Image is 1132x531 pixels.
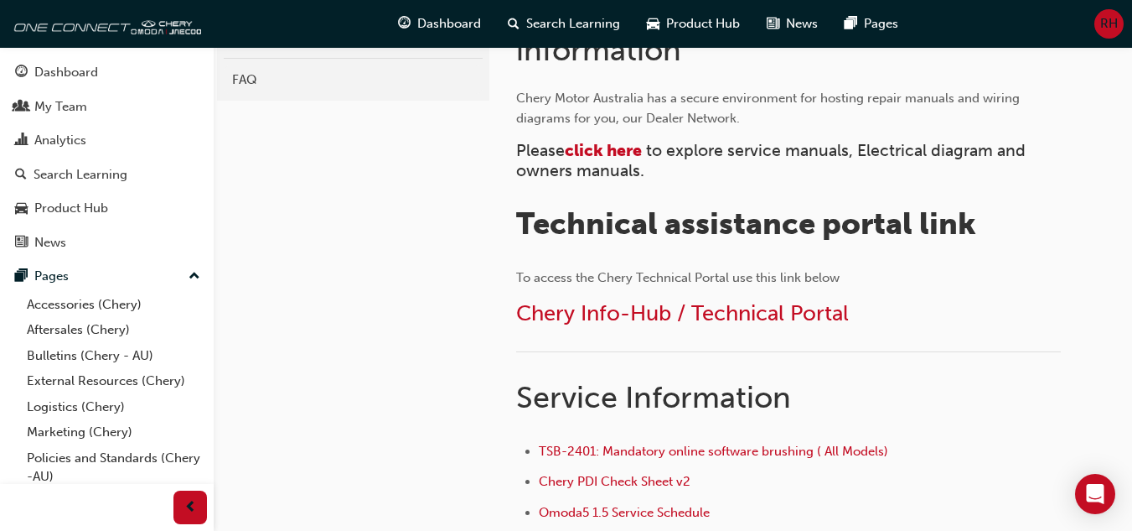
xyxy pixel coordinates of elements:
a: Policies and Standards (Chery -AU) [20,445,207,490]
div: Search Learning [34,165,127,185]
img: oneconnect [8,7,201,40]
a: Aftersales (Chery) [20,317,207,343]
span: Pages [864,14,898,34]
span: Search Learning [526,14,620,34]
button: DashboardMy TeamAnalyticsSearch LearningProduct HubNews [7,54,207,261]
a: guage-iconDashboard [385,7,494,41]
a: News [7,227,207,258]
button: Pages [7,261,207,292]
a: Marketing (Chery) [20,419,207,445]
a: pages-iconPages [831,7,912,41]
span: RH [1100,14,1118,34]
a: Bulletins (Chery - AU) [20,343,207,369]
span: pages-icon [15,269,28,284]
a: FAQ [224,65,483,95]
span: news-icon [15,236,28,251]
a: click here [565,141,642,160]
div: Open Intercom Messenger [1075,474,1115,514]
div: My Team [34,97,87,117]
a: Chery Info-Hub / Technical Portal [516,300,849,326]
span: To access the Chery Technical Portal use this link below [516,270,840,285]
a: search-iconSearch Learning [494,7,633,41]
span: Service Information [516,379,791,415]
div: Dashboard [34,63,98,82]
span: car-icon [15,201,28,216]
a: news-iconNews [753,7,831,41]
a: Omoda5 1.5 Service Schedule [539,505,710,520]
span: guage-icon [15,65,28,81]
span: prev-icon [184,497,197,518]
a: car-iconProduct Hub [633,7,753,41]
a: Analytics [7,125,207,156]
span: car-icon [647,13,659,34]
span: Technical assistance portal link [516,206,976,242]
a: Chery PDI Check Sheet v2 [539,474,690,489]
span: chart-icon [15,133,28,148]
div: FAQ [232,70,474,90]
span: guage-icon [398,13,411,34]
div: Pages [34,267,69,286]
span: Chery Motor Australia has a secure environment for hosting repair manuals and wiring diagrams for... [516,91,1023,126]
button: RH [1094,9,1124,39]
span: news-icon [767,13,779,34]
span: Dashboard [417,14,481,34]
a: Search Learning [7,159,207,190]
span: search-icon [15,168,27,183]
span: search-icon [508,13,519,34]
div: Analytics [34,131,86,150]
span: pages-icon [845,13,857,34]
span: people-icon [15,100,28,115]
span: Please [516,141,565,160]
a: Dashboard [7,57,207,88]
span: News [786,14,818,34]
a: TSB-2401: Mandatory online software brushing ( All Models) [539,444,888,459]
span: up-icon [189,266,200,288]
a: Accessories (Chery) [20,292,207,318]
a: My Team [7,91,207,122]
div: Product Hub [34,199,108,218]
span: Product Hub [666,14,740,34]
a: Product Hub [7,193,207,224]
span: to explore service manuals, Electrical diagram and owners manuals. [516,141,1030,180]
a: External Resources (Chery) [20,368,207,394]
a: Logistics (Chery) [20,394,207,420]
div: News [34,233,66,252]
